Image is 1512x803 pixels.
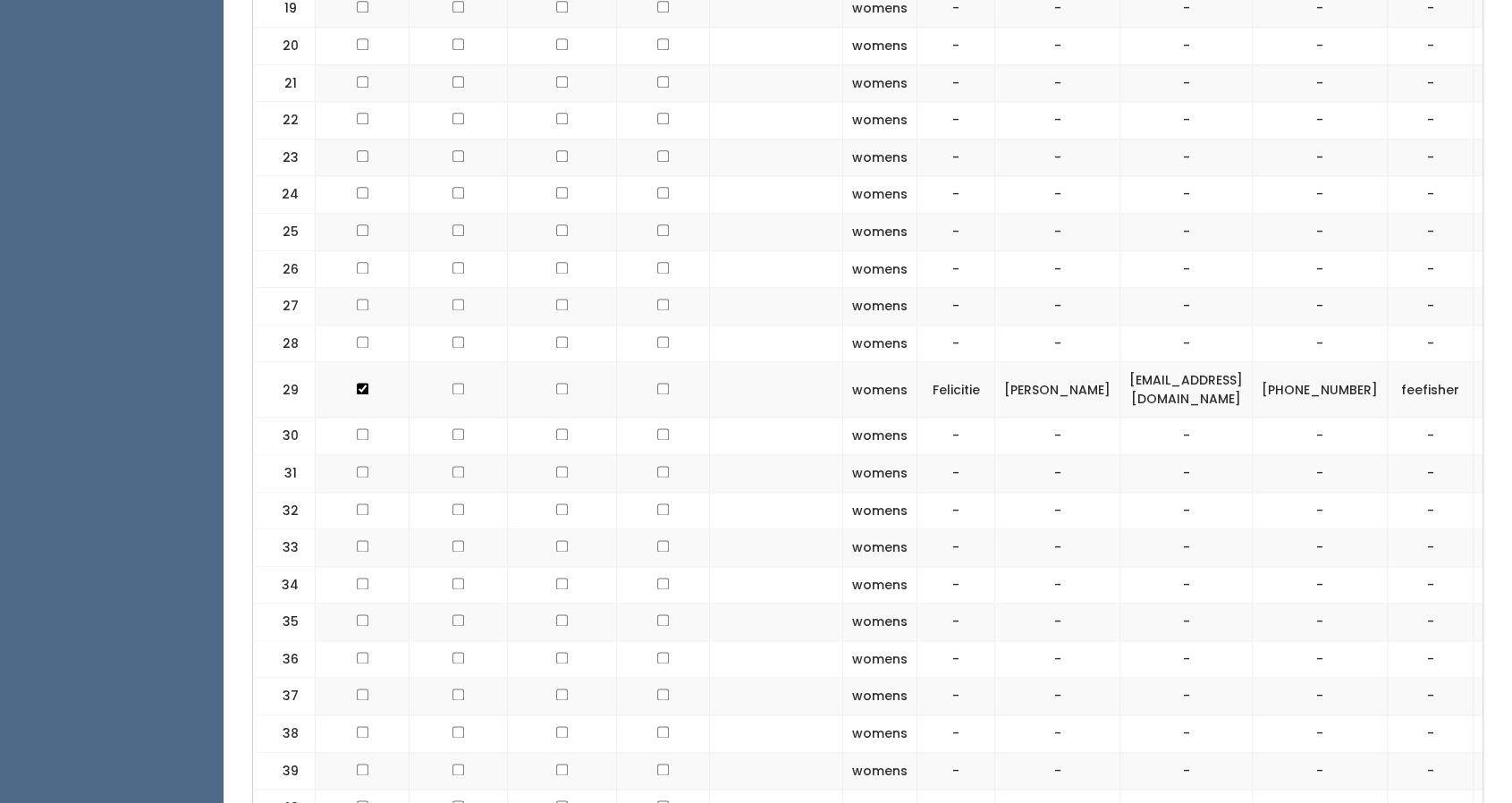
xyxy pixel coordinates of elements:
[843,288,917,325] td: womens
[253,715,316,753] td: 38
[253,418,316,455] td: 30
[1120,176,1253,214] td: -
[843,102,917,139] td: womens
[843,492,917,529] td: womens
[995,362,1120,418] td: [PERSON_NAME]
[843,529,917,567] td: womens
[1388,566,1474,604] td: -
[1253,454,1388,492] td: -
[995,418,1120,455] td: -
[253,288,316,325] td: 27
[1388,250,1474,288] td: -
[995,288,1120,325] td: -
[1120,325,1253,362] td: -
[917,492,995,529] td: -
[253,139,316,176] td: 23
[995,64,1120,102] td: -
[995,139,1120,176] td: -
[1388,64,1474,102] td: -
[1120,288,1253,325] td: -
[1120,492,1253,529] td: -
[253,752,316,790] td: 39
[995,492,1120,529] td: -
[917,529,995,567] td: -
[917,176,995,214] td: -
[995,529,1120,567] td: -
[1120,454,1253,492] td: -
[253,362,316,418] td: 29
[917,604,995,641] td: -
[1388,213,1474,250] td: -
[1253,288,1388,325] td: -
[843,715,917,753] td: womens
[917,28,995,65] td: -
[843,362,917,418] td: womens
[1388,492,1474,529] td: -
[995,640,1120,678] td: -
[1253,213,1388,250] td: -
[253,566,316,604] td: 34
[253,529,316,567] td: 33
[1253,715,1388,753] td: -
[253,176,316,214] td: 24
[1120,139,1253,176] td: -
[1388,640,1474,678] td: -
[253,28,316,65] td: 20
[1120,715,1253,753] td: -
[1120,418,1253,455] td: -
[917,566,995,604] td: -
[1253,28,1388,65] td: -
[253,325,316,362] td: 28
[1388,102,1474,139] td: -
[995,454,1120,492] td: -
[843,28,917,65] td: womens
[1388,139,1474,176] td: -
[1253,176,1388,214] td: -
[995,604,1120,641] td: -
[917,678,995,715] td: -
[253,604,316,641] td: 35
[843,454,917,492] td: womens
[1253,604,1388,641] td: -
[253,640,316,678] td: 36
[1120,213,1253,250] td: -
[843,176,917,214] td: womens
[995,325,1120,362] td: -
[1120,678,1253,715] td: -
[843,418,917,455] td: womens
[1253,418,1388,455] td: -
[995,213,1120,250] td: -
[253,64,316,102] td: 21
[917,752,995,790] td: -
[843,250,917,288] td: womens
[1120,604,1253,641] td: -
[1253,362,1388,418] td: [PHONE_NUMBER]
[1120,250,1253,288] td: -
[917,288,995,325] td: -
[917,325,995,362] td: -
[917,102,995,139] td: -
[843,752,917,790] td: womens
[917,64,995,102] td: -
[917,250,995,288] td: -
[1388,604,1474,641] td: -
[1388,418,1474,455] td: -
[1253,566,1388,604] td: -
[253,454,316,492] td: 31
[843,566,917,604] td: womens
[843,640,917,678] td: womens
[917,418,995,455] td: -
[1388,288,1474,325] td: -
[1388,28,1474,65] td: -
[253,102,316,139] td: 22
[1120,362,1253,418] td: [EMAIL_ADDRESS][DOMAIN_NAME]
[995,176,1120,214] td: -
[253,213,316,250] td: 25
[253,492,316,529] td: 32
[1253,752,1388,790] td: -
[995,678,1120,715] td: -
[1253,139,1388,176] td: -
[1388,454,1474,492] td: -
[1120,529,1253,567] td: -
[917,362,995,418] td: Felicitie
